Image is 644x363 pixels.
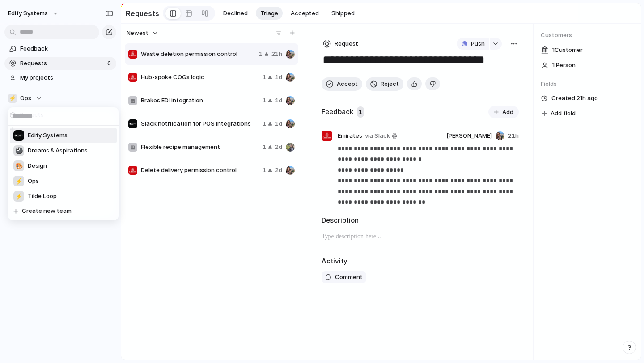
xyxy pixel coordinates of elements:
[13,145,24,156] div: 🎱
[22,207,72,215] span: Create new team
[28,131,68,140] span: Edify Systems
[28,192,57,201] span: Tilde Loop
[28,161,47,170] span: Design
[13,176,24,186] div: ⚡
[13,160,24,171] div: 🎨
[28,146,88,155] span: Dreams & Aspirations
[28,177,39,186] span: Ops
[13,191,24,202] div: ⚡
